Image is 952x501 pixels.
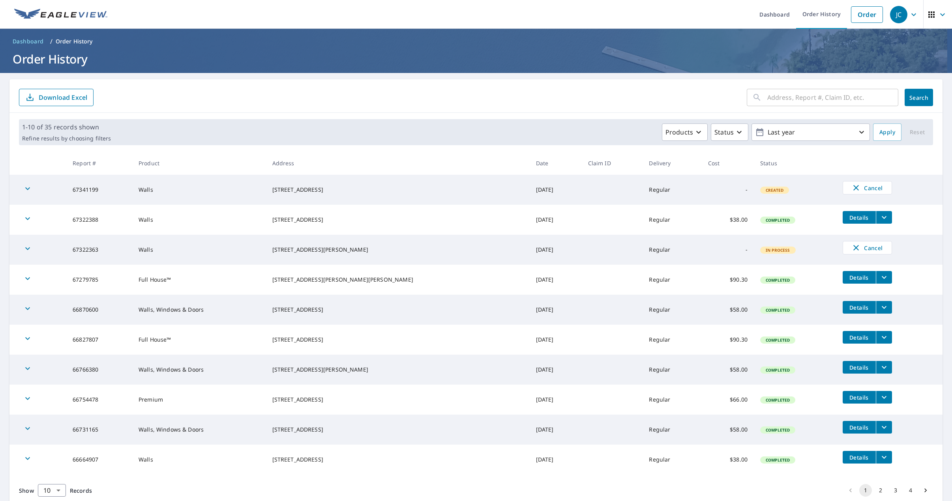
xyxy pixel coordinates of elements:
button: page 1 [859,484,872,497]
span: Completed [761,217,795,223]
button: Go to page 4 [904,484,917,497]
td: Walls, Windows & Doors [132,355,266,385]
span: Completed [761,427,795,433]
th: Status [754,151,836,175]
td: $58.00 [702,295,754,325]
th: Date [530,151,582,175]
button: detailsBtn-66731165 [843,421,876,434]
td: Walls, Windows & Doors [132,415,266,445]
button: Cancel [843,241,892,254]
span: Created [761,187,788,193]
div: [STREET_ADDRESS] [272,186,523,194]
th: Address [266,151,530,175]
td: Full House™ [132,325,266,355]
button: Search [905,89,933,106]
button: filesDropdownBtn-66827807 [876,331,892,344]
td: Regular [643,235,702,265]
td: 66766380 [66,355,132,385]
a: Order [851,6,883,23]
td: [DATE] [530,385,582,415]
div: JC [890,6,907,23]
span: Details [847,394,871,401]
td: - [702,175,754,205]
td: 66827807 [66,325,132,355]
td: [DATE] [530,445,582,475]
p: 1-10 of 35 records shown [22,122,111,132]
span: Completed [761,307,795,313]
nav: breadcrumb [9,35,943,48]
button: filesDropdownBtn-66664907 [876,451,892,464]
span: Completed [761,367,795,373]
div: [STREET_ADDRESS] [272,306,523,314]
button: Last year [751,123,870,141]
td: 66731165 [66,415,132,445]
td: 67322388 [66,205,132,235]
button: filesDropdownBtn-66870600 [876,301,892,314]
td: Regular [643,265,702,295]
td: Walls [132,235,266,265]
td: $66.00 [702,385,754,415]
span: Completed [761,457,795,463]
td: - [702,235,754,265]
button: Download Excel [19,89,94,106]
td: Regular [643,295,702,325]
div: [STREET_ADDRESS] [272,336,523,344]
td: Walls [132,175,266,205]
td: $58.00 [702,355,754,385]
td: Walls, Windows & Doors [132,295,266,325]
div: [STREET_ADDRESS][PERSON_NAME] [272,366,523,374]
p: Download Excel [39,93,87,102]
td: 67322363 [66,235,132,265]
button: Status [711,123,748,141]
td: [DATE] [530,175,582,205]
img: EV Logo [14,9,107,21]
span: Show [19,487,34,494]
span: Completed [761,397,795,403]
td: Walls [132,445,266,475]
span: In Process [761,247,795,253]
td: $58.00 [702,415,754,445]
span: Details [847,214,871,221]
button: detailsBtn-67322388 [843,211,876,224]
span: Details [847,334,871,341]
li: / [50,37,52,46]
td: Premium [132,385,266,415]
nav: pagination navigation [843,484,933,497]
td: 66664907 [66,445,132,475]
button: filesDropdownBtn-66766380 [876,361,892,374]
td: [DATE] [530,295,582,325]
td: Walls [132,205,266,235]
button: detailsBtn-66827807 [843,331,876,344]
td: Regular [643,325,702,355]
span: Cancel [851,243,884,252]
td: 66870600 [66,295,132,325]
div: [STREET_ADDRESS] [272,426,523,434]
td: Regular [643,415,702,445]
p: Last year [765,125,857,139]
span: Records [70,487,92,494]
div: [STREET_ADDRESS] [272,216,523,224]
p: Products [665,127,693,137]
td: $90.30 [702,325,754,355]
p: Order History [56,37,93,45]
span: Details [847,454,871,461]
input: Address, Report #, Claim ID, etc. [767,86,898,108]
button: Products [662,123,708,141]
th: Claim ID [582,151,643,175]
td: Regular [643,175,702,205]
button: filesDropdownBtn-66731165 [876,421,892,434]
button: filesDropdownBtn-67322388 [876,211,892,224]
div: [STREET_ADDRESS][PERSON_NAME] [272,246,523,254]
th: Product [132,151,266,175]
td: Regular [643,355,702,385]
span: Details [847,274,871,281]
div: Show 10 records [38,484,66,497]
button: Go to next page [919,484,932,497]
span: Details [847,304,871,311]
span: Completed [761,337,795,343]
button: detailsBtn-66766380 [843,361,876,374]
td: 67341199 [66,175,132,205]
td: [DATE] [530,325,582,355]
span: Dashboard [13,37,44,45]
button: Cancel [843,181,892,194]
